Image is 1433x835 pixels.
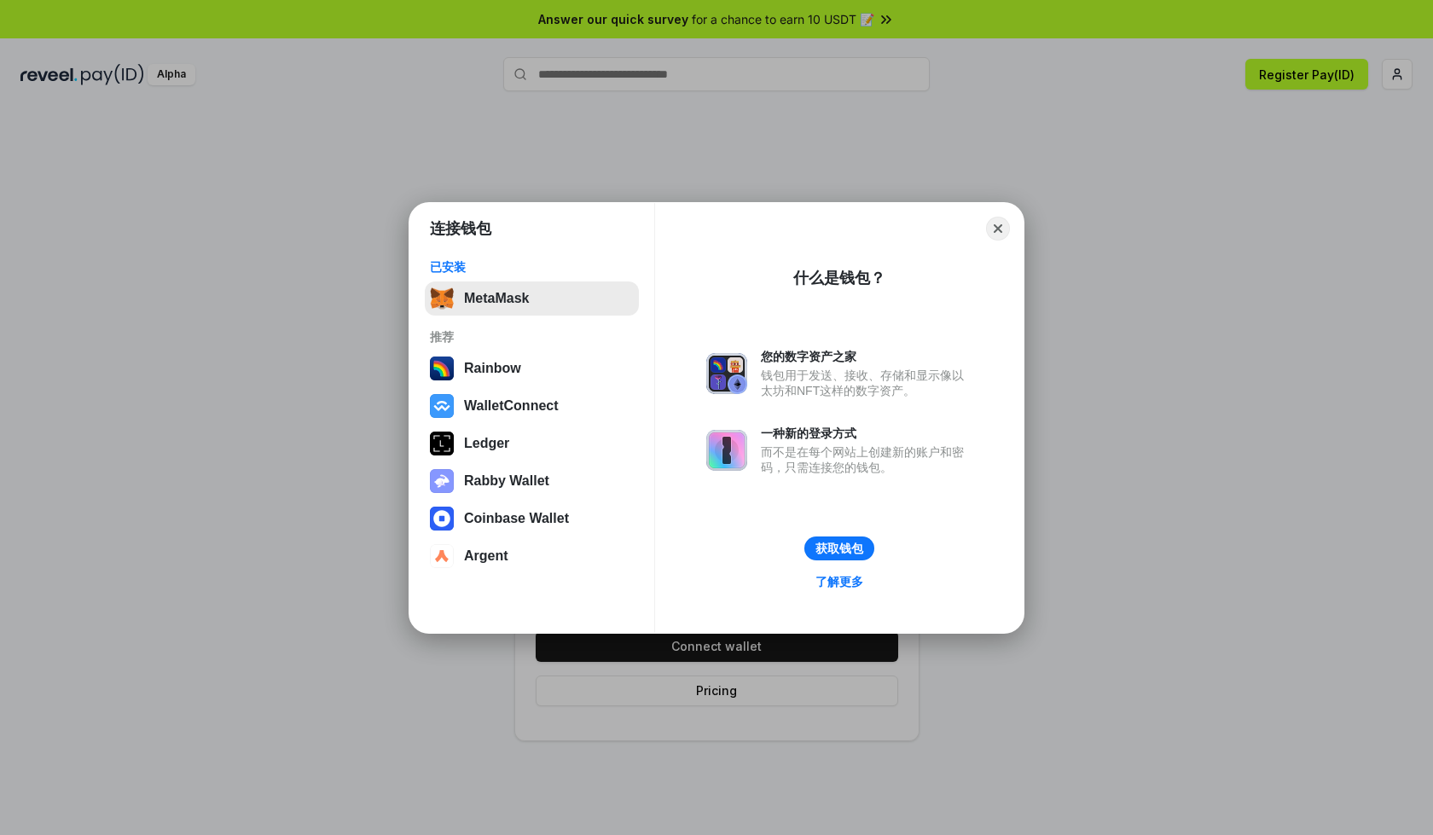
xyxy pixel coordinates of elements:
[761,444,972,475] div: 而不是在每个网站上创建新的账户和密码，只需连接您的钱包。
[464,548,508,564] div: Argent
[805,571,873,593] a: 了解更多
[793,268,885,288] div: 什么是钱包？
[464,436,509,451] div: Ledger
[425,502,639,536] button: Coinbase Wallet
[464,361,521,376] div: Rainbow
[430,544,454,568] img: svg+xml,%3Csvg%20width%3D%2228%22%20height%3D%2228%22%20viewBox%3D%220%200%2028%2028%22%20fill%3D...
[430,432,454,455] img: svg+xml,%3Csvg%20xmlns%3D%22http%3A%2F%2Fwww.w3.org%2F2000%2Fsvg%22%20width%3D%2228%22%20height%3...
[430,218,491,239] h1: 连接钱包
[464,473,549,489] div: Rabby Wallet
[430,329,634,345] div: 推荐
[430,394,454,418] img: svg+xml,%3Csvg%20width%3D%2228%22%20height%3D%2228%22%20viewBox%3D%220%200%2028%2028%22%20fill%3D...
[464,291,529,306] div: MetaMask
[430,507,454,531] img: svg+xml,%3Csvg%20width%3D%2228%22%20height%3D%2228%22%20viewBox%3D%220%200%2028%2028%22%20fill%3D...
[804,536,874,560] button: 获取钱包
[464,511,569,526] div: Coinbase Wallet
[815,574,863,589] div: 了解更多
[425,464,639,498] button: Rabby Wallet
[425,281,639,316] button: MetaMask
[430,287,454,310] img: svg+xml,%3Csvg%20fill%3D%22none%22%20height%3D%2233%22%20viewBox%3D%220%200%2035%2033%22%20width%...
[761,426,972,441] div: 一种新的登录方式
[706,430,747,471] img: svg+xml,%3Csvg%20xmlns%3D%22http%3A%2F%2Fwww.w3.org%2F2000%2Fsvg%22%20fill%3D%22none%22%20viewBox...
[425,389,639,423] button: WalletConnect
[986,217,1010,241] button: Close
[425,351,639,386] button: Rainbow
[430,469,454,493] img: svg+xml,%3Csvg%20xmlns%3D%22http%3A%2F%2Fwww.w3.org%2F2000%2Fsvg%22%20fill%3D%22none%22%20viewBox...
[815,541,863,556] div: 获取钱包
[430,259,634,275] div: 已安装
[706,353,747,394] img: svg+xml,%3Csvg%20xmlns%3D%22http%3A%2F%2Fwww.w3.org%2F2000%2Fsvg%22%20fill%3D%22none%22%20viewBox...
[464,398,559,414] div: WalletConnect
[425,539,639,573] button: Argent
[761,368,972,398] div: 钱包用于发送、接收、存储和显示像以太坊和NFT这样的数字资产。
[430,357,454,380] img: svg+xml,%3Csvg%20width%3D%22120%22%20height%3D%22120%22%20viewBox%3D%220%200%20120%20120%22%20fil...
[425,426,639,461] button: Ledger
[761,349,972,364] div: 您的数字资产之家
